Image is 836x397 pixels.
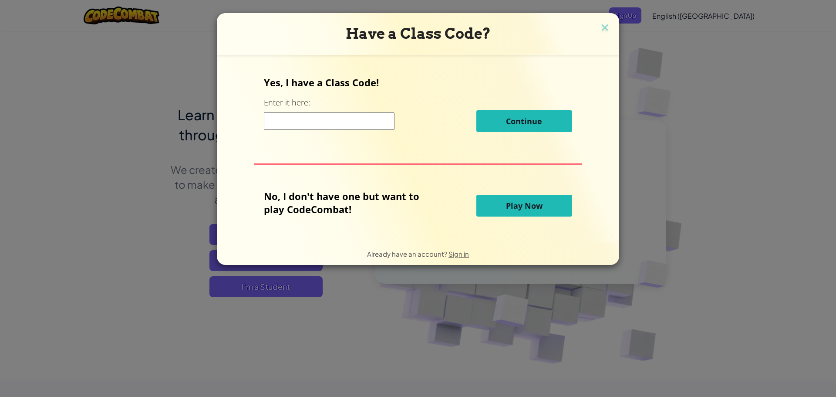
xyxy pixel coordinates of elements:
[599,22,610,35] img: close icon
[264,190,432,216] p: No, I don't have one but want to play CodeCombat!
[476,195,572,217] button: Play Now
[346,25,491,42] span: Have a Class Code?
[264,97,310,108] label: Enter it here:
[506,116,542,126] span: Continue
[367,250,448,258] span: Already have an account?
[264,76,572,89] p: Yes, I have a Class Code!
[506,200,543,211] span: Play Now
[476,110,572,132] button: Continue
[448,250,469,258] a: Sign in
